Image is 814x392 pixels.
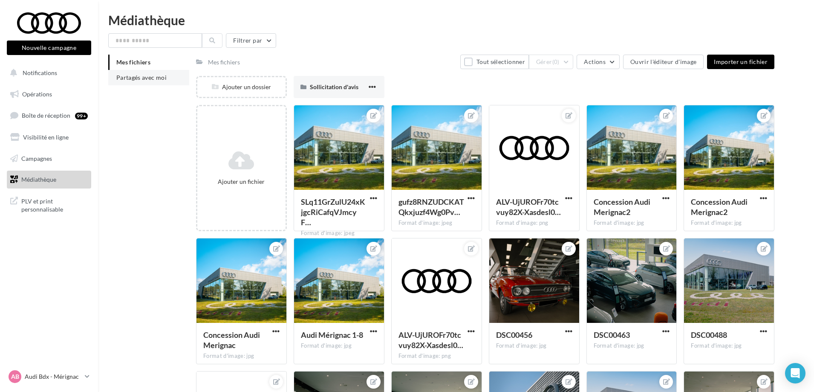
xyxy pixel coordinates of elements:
[203,352,280,360] div: Format d'image: jpg
[208,58,240,67] div: Mes fichiers
[5,128,93,146] a: Visibilité en ligne
[691,219,767,227] div: Format d'image: jpg
[496,342,572,350] div: Format d'image: jpg
[108,14,804,26] div: Médiathèque
[203,330,260,350] span: Concession Audi Merignac
[301,197,365,227] span: SLq11GrZulU24xKjgcRiCafqVJmcyFi7qh4gU8q4dwra6o6bnmEp1aumtK0XI8zhraJihtArhxTY3hGIyw=s0
[22,112,70,119] span: Boîte de réception
[23,69,57,76] span: Notifications
[301,342,377,350] div: Format d'image: jpg
[116,74,167,81] span: Partagés avec moi
[577,55,619,69] button: Actions
[714,58,768,65] span: Importer un fichier
[5,150,93,168] a: Campagnes
[460,55,528,69] button: Tout sélectionner
[707,55,774,69] button: Importer un fichier
[691,330,727,340] span: DSC00488
[23,134,69,141] span: Visibilité en ligne
[5,171,93,189] a: Médiathèque
[496,197,561,217] span: ALV-UjUROFr70tcvuy82X-Xasdesl0Fi9Kn0xNNQv9Xq9sRsQX93qcH6
[529,55,574,69] button: Gérer(0)
[5,192,93,217] a: PLV et print personnalisable
[5,106,93,125] a: Boîte de réception99+
[310,83,358,90] span: Sollicitation d'avis
[116,58,150,66] span: Mes fichiers
[21,195,88,214] span: PLV et print personnalisable
[691,197,748,217] span: Concession Audi Merignac2
[594,330,630,340] span: DSC00463
[7,369,91,385] a: AB Audi Bdx - Mérignac
[496,330,532,340] span: DSC00456
[785,363,805,383] div: Open Intercom Messenger
[398,197,464,217] span: gufz8RNZUDCKATQkxjuzf4Wg0PvkIzU5tKC7znWai8Zr6Uz3fGjETA1P6kvTZIWqnuf6Nnp07b-aTbwyXw=s0
[226,33,276,48] button: Filtrer par
[75,113,88,119] div: 99+
[594,197,650,217] span: Concession Audi Merignac2
[594,219,670,227] div: Format d'image: jpg
[301,229,377,237] div: Format d'image: jpeg
[5,64,89,82] button: Notifications
[5,85,93,103] a: Opérations
[398,219,475,227] div: Format d'image: jpeg
[552,58,560,65] span: (0)
[301,330,363,340] span: Audi Mérignac 1-8
[594,342,670,350] div: Format d'image: jpg
[496,219,572,227] div: Format d'image: png
[398,330,463,350] span: ALV-UjUROFr70tcvuy82X-Xasdesl0Fi9Kn0xNNQv9Xq9sRsQX93qcH6
[21,154,52,162] span: Campagnes
[201,177,282,186] div: Ajouter un fichier
[7,41,91,55] button: Nouvelle campagne
[21,176,56,183] span: Médiathèque
[623,55,704,69] button: Ouvrir l'éditeur d'image
[25,372,81,381] p: Audi Bdx - Mérignac
[197,83,286,91] div: Ajouter un dossier
[398,352,475,360] div: Format d'image: png
[584,58,605,65] span: Actions
[11,372,19,381] span: AB
[22,90,52,98] span: Opérations
[691,342,767,350] div: Format d'image: jpg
